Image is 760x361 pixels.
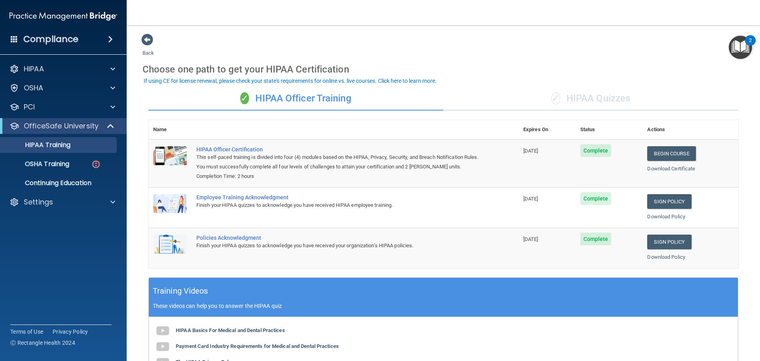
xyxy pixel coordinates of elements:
[142,58,744,81] div: Choose one path to get your HIPAA Certification
[144,78,437,84] div: If using CE for license renewal, please check your state's requirements for online vs. live cours...
[196,146,479,153] a: HIPAA Officer Certification
[148,87,443,111] div: HIPAA Officer Training
[196,153,479,172] div: This self-paced training is divided into four (4) modules based on the HIPAA, Privacy, Security, ...
[155,323,171,339] img: gray_youtube_icon.38fcd6cc.png
[580,144,612,157] span: Complete
[153,303,734,309] p: These videos can help you to answer the HIPAA quiz
[647,166,695,172] a: Download Certificate
[10,339,75,347] span: Ⓒ Rectangle Health 2024
[24,121,99,131] p: OfficeSafe University
[749,40,752,51] div: 2
[142,77,438,85] button: If using CE for license renewal, please check your state's requirements for online vs. live cours...
[24,197,53,207] p: Settings
[9,64,115,74] a: HIPAA
[523,148,538,154] span: [DATE]
[196,235,479,241] div: Policies Acknowledgment
[647,194,691,209] a: Sign Policy
[523,236,538,242] span: [DATE]
[196,172,479,181] div: Completion Time: 2 hours
[176,327,285,333] b: HIPAA Basics For Medical and Dental Practices
[153,284,208,298] h5: Training Videos
[519,120,576,139] th: Expires On
[176,343,339,349] b: Payment Card Industry Requirements for Medical and Dental Practices
[647,235,691,249] a: Sign Policy
[5,179,113,187] p: Continuing Education
[523,196,538,202] span: [DATE]
[729,36,752,59] button: Open Resource Center, 2 new notifications
[551,92,560,104] span: ✓
[647,146,695,161] a: Begin Course
[580,233,612,245] span: Complete
[9,197,115,207] a: Settings
[91,159,101,169] img: danger-circle.6113f641.png
[9,83,115,93] a: OSHA
[9,8,117,24] img: PMB logo
[196,201,479,210] div: Finish your HIPAA quizzes to acknowledge you have received HIPAA employee training.
[647,254,685,260] a: Download Policy
[240,92,249,104] span: ✓
[580,192,612,205] span: Complete
[196,241,479,250] div: Finish your HIPAA quizzes to acknowledge you have received your organization’s HIPAA policies.
[24,64,44,74] p: HIPAA
[9,121,115,131] a: OfficeSafe University
[23,34,78,45] h4: Compliance
[196,194,479,201] div: Employee Training Acknowledgment
[9,102,115,112] a: PCI
[5,160,69,168] p: OSHA Training
[53,328,88,336] a: Privacy Policy
[642,120,738,139] th: Actions
[155,339,171,355] img: gray_youtube_icon.38fcd6cc.png
[647,214,685,220] a: Download Policy
[10,328,43,336] a: Terms of Use
[5,141,70,149] p: HIPAA Training
[148,120,192,139] th: Name
[576,120,643,139] th: Status
[24,83,44,93] p: OSHA
[623,305,750,336] iframe: Drift Widget Chat Controller
[443,87,738,111] div: HIPAA Quizzes
[142,40,154,56] a: Back
[24,102,35,112] p: PCI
